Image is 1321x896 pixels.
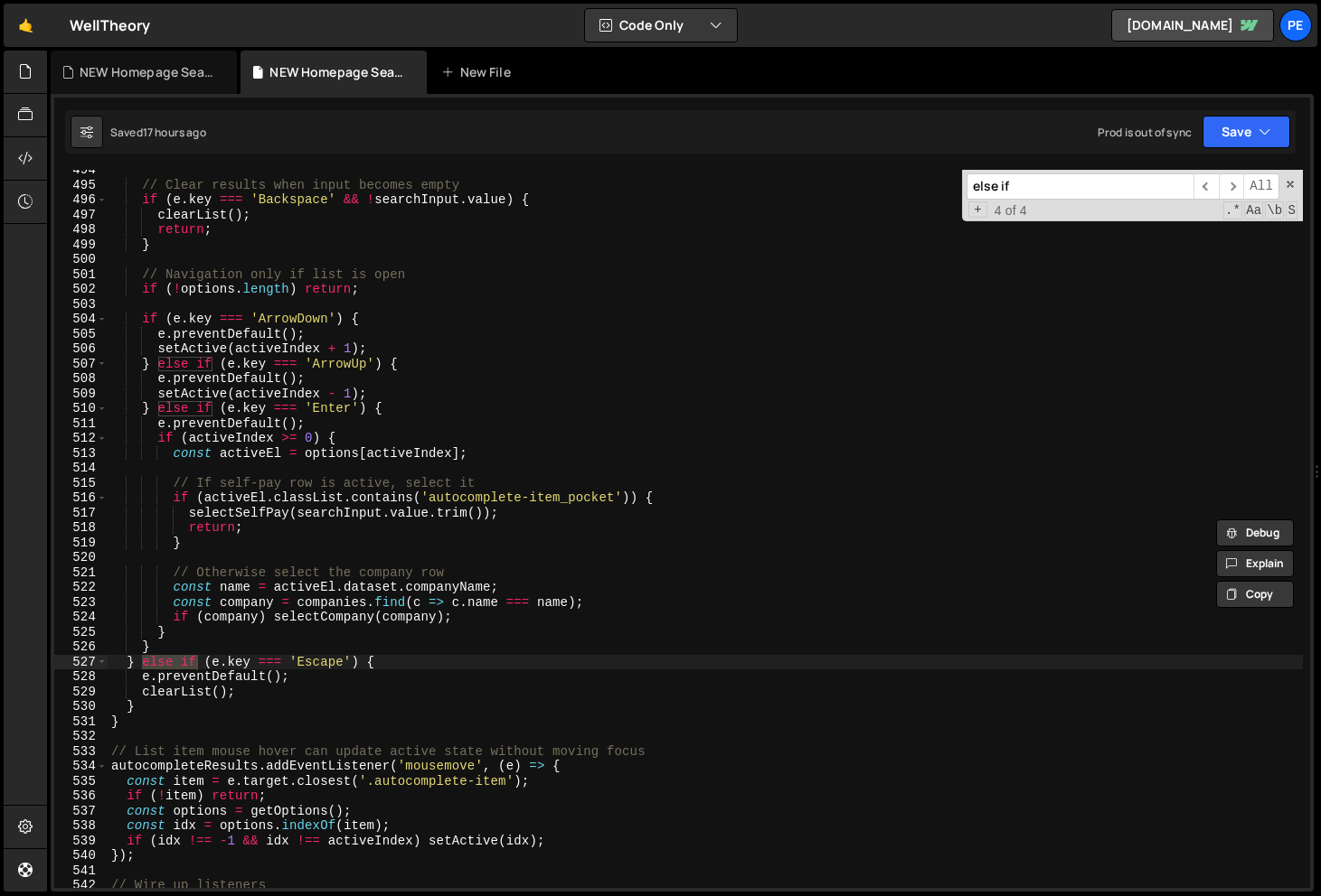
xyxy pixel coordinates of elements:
div: 516 [54,490,108,506]
div: 501 [54,267,108,283]
div: 537 [54,804,108,819]
div: 497 [54,208,108,223]
div: 519 [54,536,108,551]
span: Alt-Enter [1243,173,1279,200]
div: 525 [54,625,108,640]
button: Explain [1216,550,1294,577]
a: [DOMAIN_NAME] [1111,9,1274,42]
span: ​ [1194,173,1219,200]
span: 4 of 4 [987,203,1034,219]
div: 534 [54,759,108,774]
div: 504 [54,312,108,327]
div: 511 [54,416,108,432]
div: 512 [54,431,108,446]
div: 506 [54,341,108,357]
div: 510 [54,401,108,416]
div: 500 [54,252,108,267]
div: WellTheory [70,14,151,36]
div: 536 [54,789,108,804]
div: 523 [54,595,108,611]
div: 532 [54,729,108,744]
div: 507 [54,357,108,372]
span: Toggle Replace mode [968,201,987,219]
div: 505 [54,327,108,342]
div: 521 [54,565,108,581]
div: 527 [54,655,108,670]
div: 495 [54,178,108,193]
div: 540 [54,848,108,863]
button: Copy [1216,581,1294,608]
div: 499 [54,238,108,253]
div: 494 [54,163,108,178]
input: Search for [967,173,1194,200]
div: 508 [54,371,108,387]
div: 531 [54,714,108,730]
div: 541 [54,863,108,879]
span: RegExp Search [1223,201,1242,219]
div: 529 [54,685,108,700]
div: 496 [54,192,108,208]
div: 528 [54,669,108,685]
div: New File [441,63,517,81]
div: 498 [54,222,108,238]
div: 515 [54,476,108,491]
button: Debug [1216,519,1294,546]
div: 542 [54,878,108,893]
div: 538 [54,818,108,834]
span: Whole Word Search [1265,201,1284,219]
div: 514 [54,461,108,476]
div: 503 [54,297,108,313]
div: Prod is out of sync [1098,125,1192,140]
div: 502 [54,282,108,297]
div: 509 [54,387,108,402]
div: 533 [54,744,108,760]
span: CaseSensitive Search [1244,201,1263,219]
span: Search In Selection [1286,201,1297,219]
div: 535 [54,774,108,789]
div: 539 [54,834,108,849]
div: 524 [54,610,108,625]
button: Save [1203,116,1290,148]
div: 17 hours ago [143,125,206,140]
div: 530 [54,699,108,714]
div: NEW Homepage Search.css [80,63,215,81]
div: 517 [54,506,108,521]
div: 522 [54,580,108,595]
div: 513 [54,446,108,462]
div: 526 [54,639,108,655]
div: Saved [110,125,206,140]
a: Pe [1279,9,1312,42]
a: 🤙 [4,4,48,47]
div: 520 [54,550,108,565]
button: Code Only [585,9,737,42]
div: NEW Homepage Search.js [269,63,405,81]
span: ​ [1219,173,1244,200]
div: 518 [54,520,108,536]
